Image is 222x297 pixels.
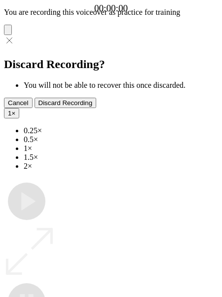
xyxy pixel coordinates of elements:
li: 0.5× [24,135,218,144]
li: 0.25× [24,126,218,135]
li: 1× [24,144,218,153]
button: Discard Recording [35,98,97,108]
h2: Discard Recording? [4,58,218,71]
span: 1 [8,110,11,117]
li: 2× [24,162,218,171]
li: 1.5× [24,153,218,162]
p: You are recording this voiceover as practice for training [4,8,218,17]
button: 1× [4,108,19,118]
button: Cancel [4,98,33,108]
a: 00:00:00 [94,3,128,14]
li: You will not be able to recover this once discarded. [24,81,218,90]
